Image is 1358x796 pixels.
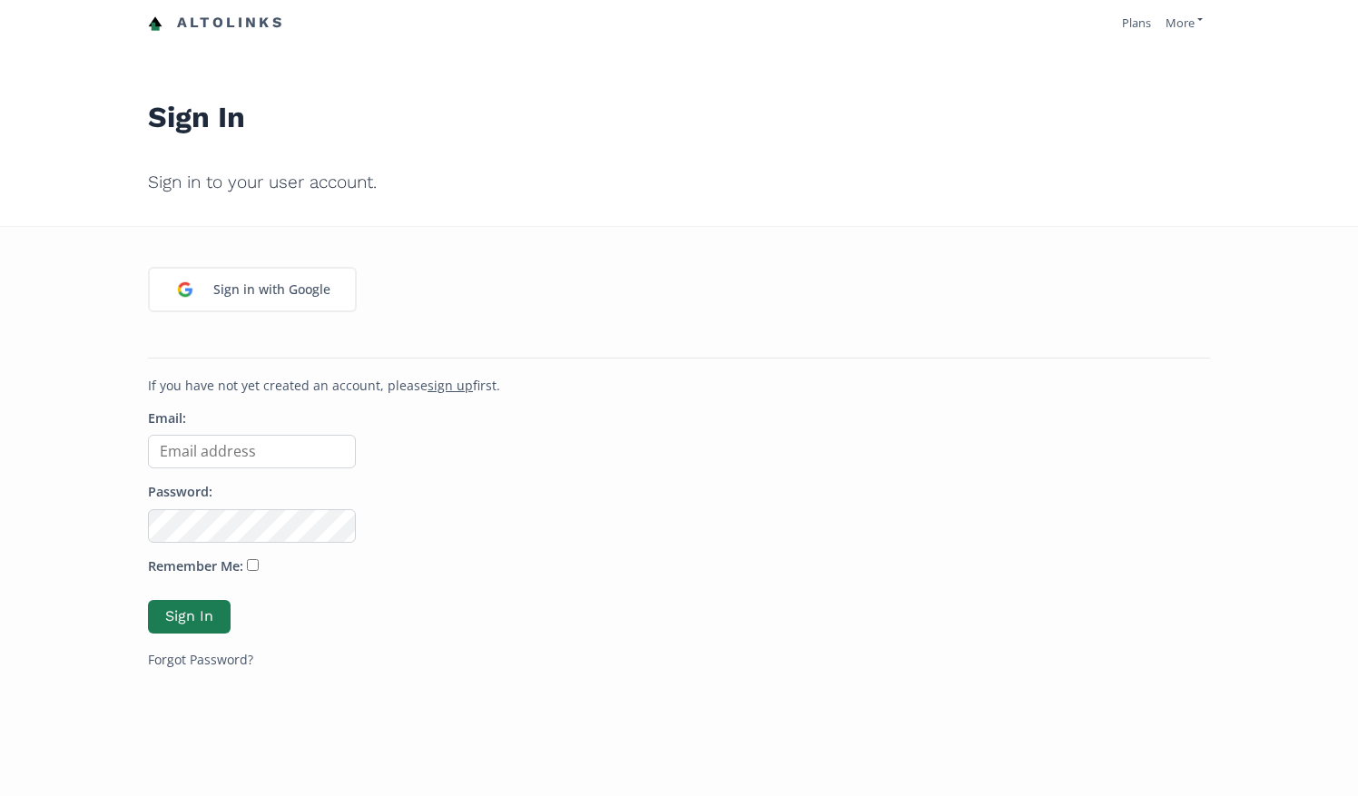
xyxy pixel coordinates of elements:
[148,600,231,634] button: Sign In
[148,60,1210,145] h1: Sign In
[1122,15,1151,31] a: Plans
[148,409,186,428] label: Email:
[148,377,1210,395] p: If you have not yet created an account, please first.
[428,377,473,394] a: sign up
[148,160,1210,205] h2: Sign in to your user account.
[1166,15,1203,31] a: More
[166,270,204,309] img: google_login_logo_184.png
[148,8,284,38] a: Altolinks
[148,267,357,312] a: Sign in with Google
[148,651,253,668] a: Forgot Password?
[204,270,339,309] div: Sign in with Google
[148,16,162,31] img: favicon-32x32.png
[148,557,243,576] label: Remember Me:
[148,483,212,502] label: Password:
[148,435,356,468] input: Email address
